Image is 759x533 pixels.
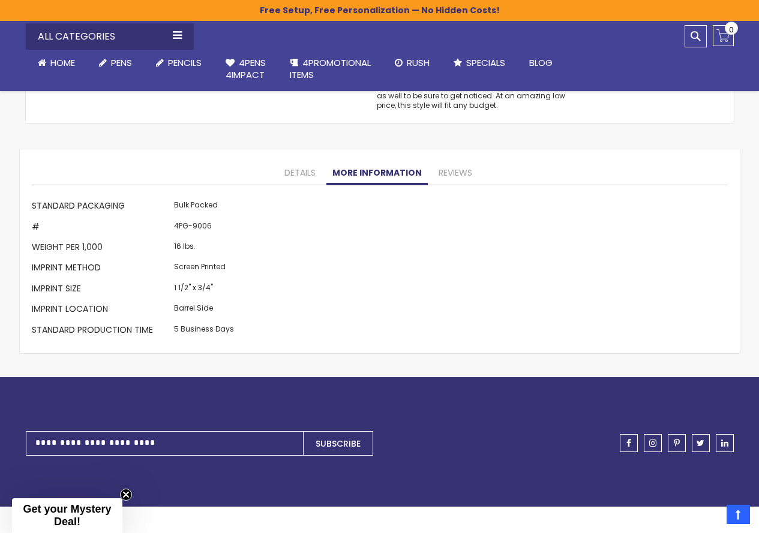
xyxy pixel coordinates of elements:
[716,434,734,452] a: linkedin
[87,50,144,76] a: Pens
[326,161,428,185] a: More Information
[660,501,759,533] iframe: Google Customer Reviews
[32,239,171,259] th: Weight per 1,000
[729,24,734,35] span: 0
[649,439,656,447] span: instagram
[26,23,194,50] div: All Categories
[32,259,171,279] th: Imprint Method
[529,56,553,69] span: Blog
[12,498,122,533] div: Get your Mystery Deal!Close teaser
[721,439,728,447] span: linkedin
[278,50,383,89] a: 4PROMOTIONALITEMS
[668,434,686,452] a: pinterest
[692,434,710,452] a: twitter
[316,438,361,450] span: Subscribe
[697,439,704,447] span: twitter
[32,321,171,341] th: Standard Production Time
[26,50,87,76] a: Home
[303,431,373,456] button: Subscribe
[171,321,237,341] td: 5 Business Days
[674,439,680,447] span: pinterest
[214,50,278,89] a: 4Pens4impact
[517,50,565,76] a: Blog
[442,50,517,76] a: Specials
[23,503,111,528] span: Get your Mystery Deal!
[644,434,662,452] a: instagram
[433,161,478,185] a: Reviews
[111,56,132,69] span: Pens
[290,56,371,81] span: 4PROMOTIONAL ITEMS
[626,439,631,447] span: facebook
[32,197,171,218] th: Standard Packaging
[32,218,171,238] th: #
[377,72,576,111] div: This retractable pen offers a white barrel with a variety of colored trims. You can choose to add...
[144,50,214,76] a: Pencils
[226,56,266,81] span: 4Pens 4impact
[171,218,237,238] td: 4PG-9006
[171,279,237,300] td: 1 1/2" x 3/4"
[171,300,237,321] td: Barrel Side
[120,489,132,501] button: Close teaser
[32,279,171,300] th: Imprint Size
[278,161,322,185] a: Details
[171,197,237,218] td: Bulk Packed
[171,259,237,279] td: Screen Printed
[407,56,430,69] span: Rush
[32,300,171,321] th: Imprint Location
[383,50,442,76] a: Rush
[620,434,638,452] a: facebook
[713,25,734,46] a: 0
[168,56,202,69] span: Pencils
[171,239,237,259] td: 16 lbs.
[466,56,505,69] span: Specials
[50,56,75,69] span: Home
